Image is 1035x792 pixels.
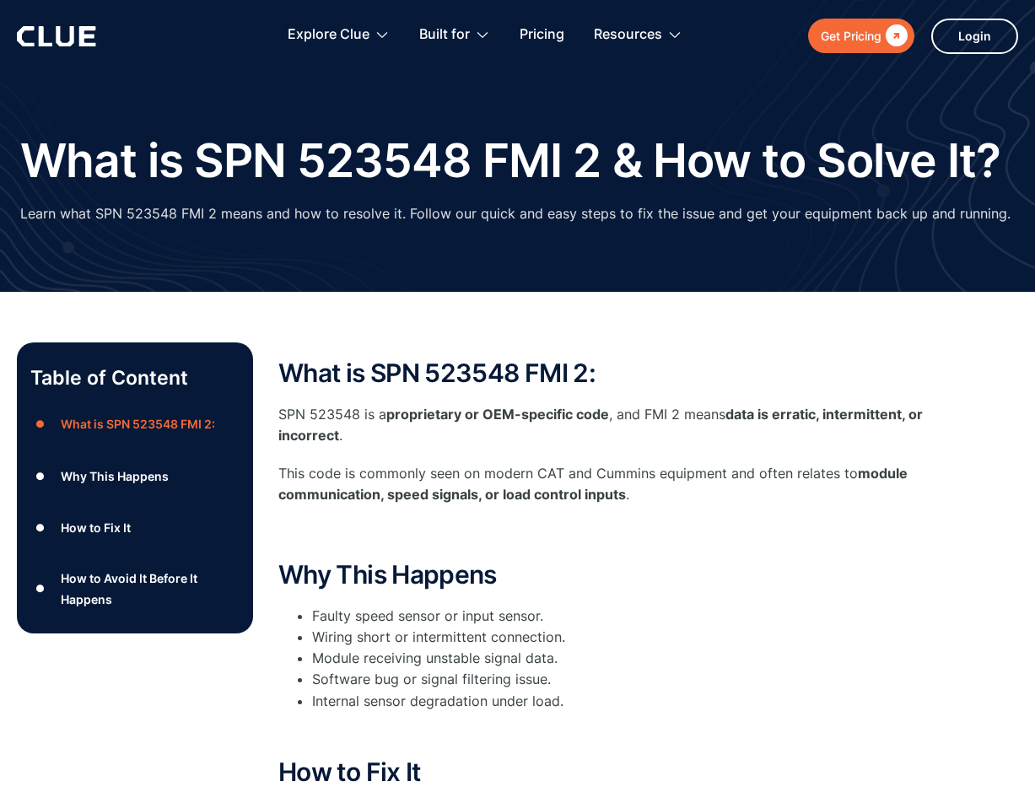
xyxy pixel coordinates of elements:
a: Get Pricing [808,19,914,53]
h2: Why This Happens [278,561,953,589]
a: Login [931,19,1018,54]
li: Faulty speed sensor or input sensor. [312,606,953,627]
div: How to Avoid It Before It Happens [61,568,240,610]
div: What is SPN 523548 FMI 2: [61,413,215,434]
a: ●How to Avoid It Before It Happens [30,568,240,610]
p: Learn what SPN 523548 FMI 2 means and how to resolve it. Follow our quick and easy steps to fix t... [20,203,1011,224]
strong: data is erratic, intermittent, or incorrect [278,406,923,444]
li: Module receiving unstable signal data. [312,648,953,669]
strong: proprietary or OEM-specific code [386,406,609,423]
div: ● [30,576,51,601]
p: Table of Content [30,364,240,391]
div: Why This Happens [61,466,169,487]
div: Built for [419,8,470,62]
h2: What is SPN 523548 FMI 2: [278,359,953,387]
p: This code is commonly seen on modern CAT and Cummins equipment and often relates to . [278,463,953,505]
a: ●What is SPN 523548 FMI 2: [30,412,240,437]
div:  [881,25,908,46]
div: Explore Clue [288,8,390,62]
p: ‍ [278,523,953,544]
a: ●How to Fix It [30,515,240,541]
li: Software bug or signal filtering issue. [312,669,953,690]
h2: How to Fix It [278,758,953,786]
div: Resources [594,8,662,62]
div: ● [30,463,51,488]
div: ● [30,515,51,541]
div: Explore Clue [288,8,369,62]
div: ● [30,412,51,437]
p: ‍ [278,720,953,741]
h1: What is SPN 523548 FMI 2 & How to Solve It? [20,135,1001,186]
li: Wiring short or intermittent connection. [312,627,953,648]
a: Pricing [520,8,564,62]
a: ●Why This Happens [30,463,240,488]
li: Internal sensor degradation under load. [312,691,953,712]
div: Resources [594,8,682,62]
p: SPN 523548 is a , and FMI 2 means . [278,404,953,446]
div: Built for [419,8,490,62]
div: Get Pricing [821,25,881,46]
div: How to Fix It [61,517,131,538]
